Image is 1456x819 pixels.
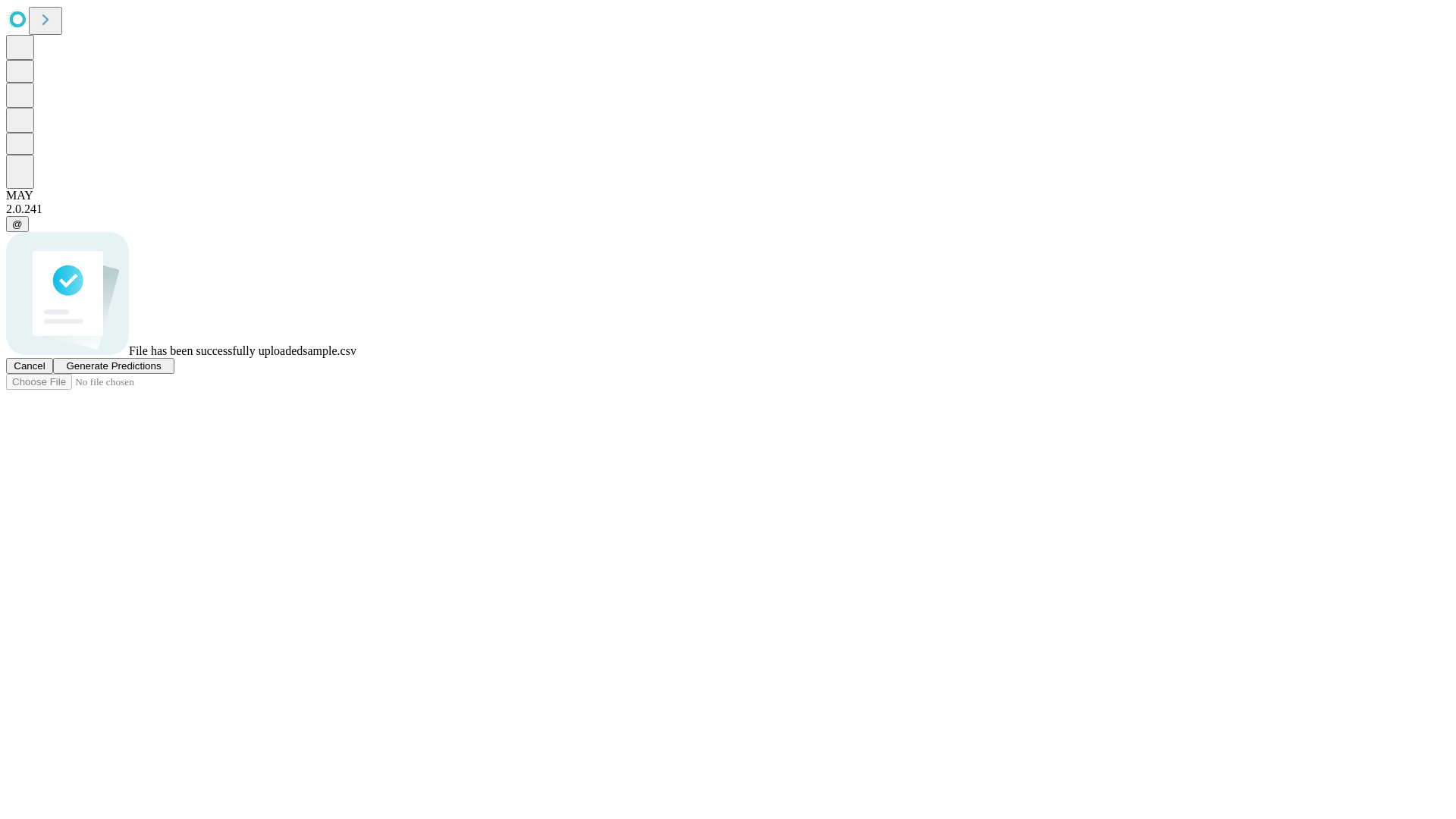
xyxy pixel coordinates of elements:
span: @ [12,218,23,230]
span: File has been successfully uploaded [129,344,303,357]
span: Generate Predictions [66,360,161,372]
button: @ [6,216,29,232]
button: Generate Predictions [53,358,174,374]
div: 2.0.241 [6,202,1450,216]
span: Cancel [14,360,45,372]
span: sample.csv [303,344,356,357]
button: Cancel [6,358,53,374]
div: MAY [6,189,1450,202]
